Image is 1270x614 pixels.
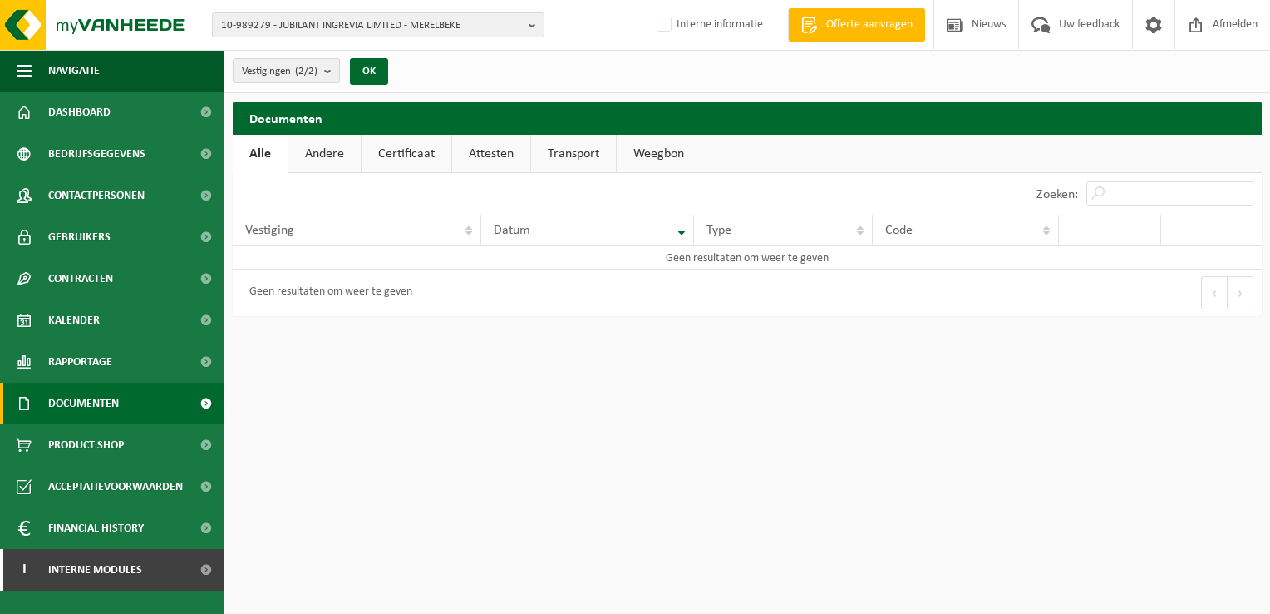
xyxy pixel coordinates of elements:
span: Contactpersonen [48,175,145,216]
count: (2/2) [295,66,317,77]
button: 10-989279 - JUBILANT INGREVIA LIMITED - MERELBEKE [212,12,544,37]
span: Vestigingen [242,59,317,84]
span: Kalender [48,300,100,341]
a: Certificaat [362,135,451,173]
span: Gebruikers [48,216,111,258]
button: OK [350,58,388,85]
span: I [17,549,32,591]
a: Andere [288,135,361,173]
span: Financial History [48,508,144,549]
a: Offerte aanvragen [788,8,925,42]
button: Previous [1201,276,1228,309]
span: Dashboard [48,92,111,133]
span: Vestiging [245,224,294,237]
span: Acceptatievoorwaarden [48,466,183,508]
div: Geen resultaten om weer te geven [241,278,412,308]
button: Vestigingen(2/2) [233,58,340,83]
span: Product Shop [48,424,124,466]
span: Code [885,224,913,237]
h2: Documenten [233,102,1262,134]
span: Type [706,224,731,237]
span: Offerte aanvragen [822,17,917,33]
a: Weegbon [617,135,701,173]
a: Alle [233,135,288,173]
a: Attesten [452,135,530,173]
span: Datum [494,224,530,237]
span: 10-989279 - JUBILANT INGREVIA LIMITED - MERELBEKE [221,13,522,38]
a: Transport [531,135,616,173]
span: Bedrijfsgegevens [48,133,145,175]
td: Geen resultaten om weer te geven [233,246,1262,270]
label: Zoeken: [1036,188,1078,201]
span: Rapportage [48,341,112,383]
span: Navigatie [48,50,100,92]
label: Interne informatie [653,12,763,37]
span: Documenten [48,383,119,424]
button: Next [1228,276,1253,309]
span: Contracten [48,258,113,300]
span: Interne modules [48,549,142,591]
